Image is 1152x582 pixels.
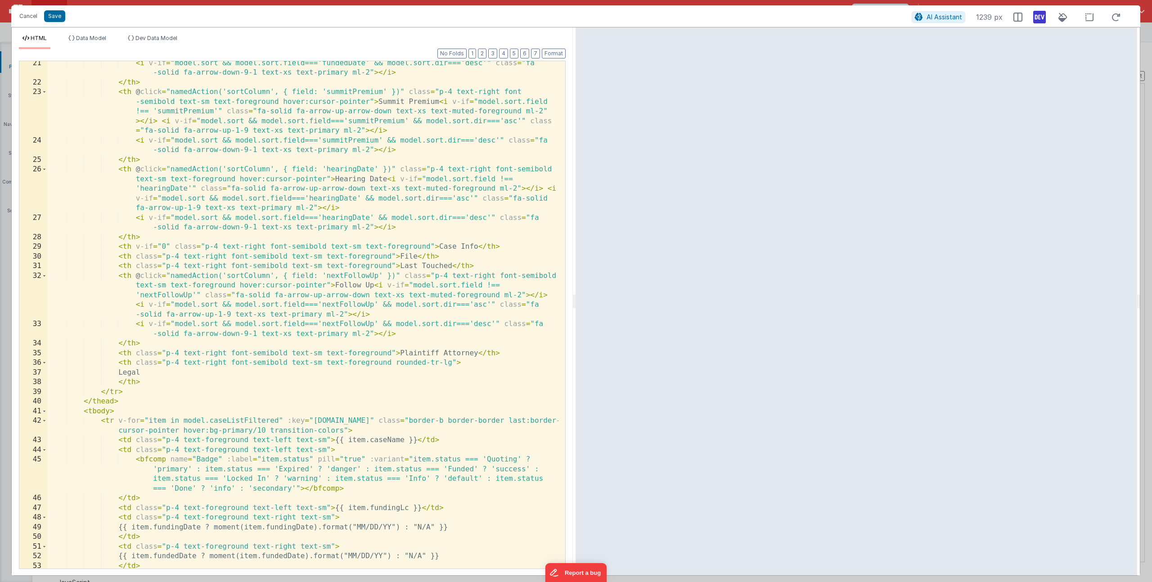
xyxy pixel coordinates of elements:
div: 39 [19,387,47,397]
button: Save [44,10,65,22]
div: 41 [19,407,47,416]
div: 25 [19,155,47,165]
div: 30 [19,252,47,262]
button: 6 [520,49,529,58]
div: 46 [19,493,47,503]
span: HTML [31,35,47,41]
button: 5 [510,49,518,58]
div: 23 [19,87,47,136]
div: 22 [19,78,47,88]
div: 48 [19,513,47,523]
div: 37 [19,368,47,378]
div: 28 [19,233,47,242]
div: 42 [19,416,47,435]
button: AI Assistant [912,11,965,23]
div: 33 [19,319,47,339]
div: 43 [19,435,47,445]
div: 26 [19,165,47,213]
span: Data Model [76,35,106,41]
div: 32 [19,271,47,320]
span: Dev Data Model [135,35,177,41]
div: 53 [19,561,47,571]
div: 47 [19,503,47,513]
iframe: Marker.io feedback button [545,563,607,582]
div: 44 [19,445,47,455]
div: 27 [19,213,47,233]
div: 45 [19,455,47,493]
button: 7 [531,49,540,58]
button: 4 [499,49,508,58]
button: Cancel [15,10,42,22]
div: 36 [19,358,47,368]
div: 49 [19,523,47,533]
button: 1 [468,49,476,58]
button: 3 [488,49,497,58]
div: 21 [19,58,47,78]
div: 52 [19,551,47,561]
div: 35 [19,349,47,358]
div: 50 [19,532,47,542]
div: 51 [19,542,47,552]
div: 38 [19,377,47,387]
div: 31 [19,261,47,271]
button: No Folds [437,49,467,58]
div: 34 [19,339,47,349]
button: 2 [478,49,486,58]
button: Format [542,49,566,58]
span: 1239 px [976,12,1003,22]
div: 24 [19,136,47,155]
div: 29 [19,242,47,252]
div: 40 [19,397,47,407]
span: AI Assistant [927,13,962,21]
